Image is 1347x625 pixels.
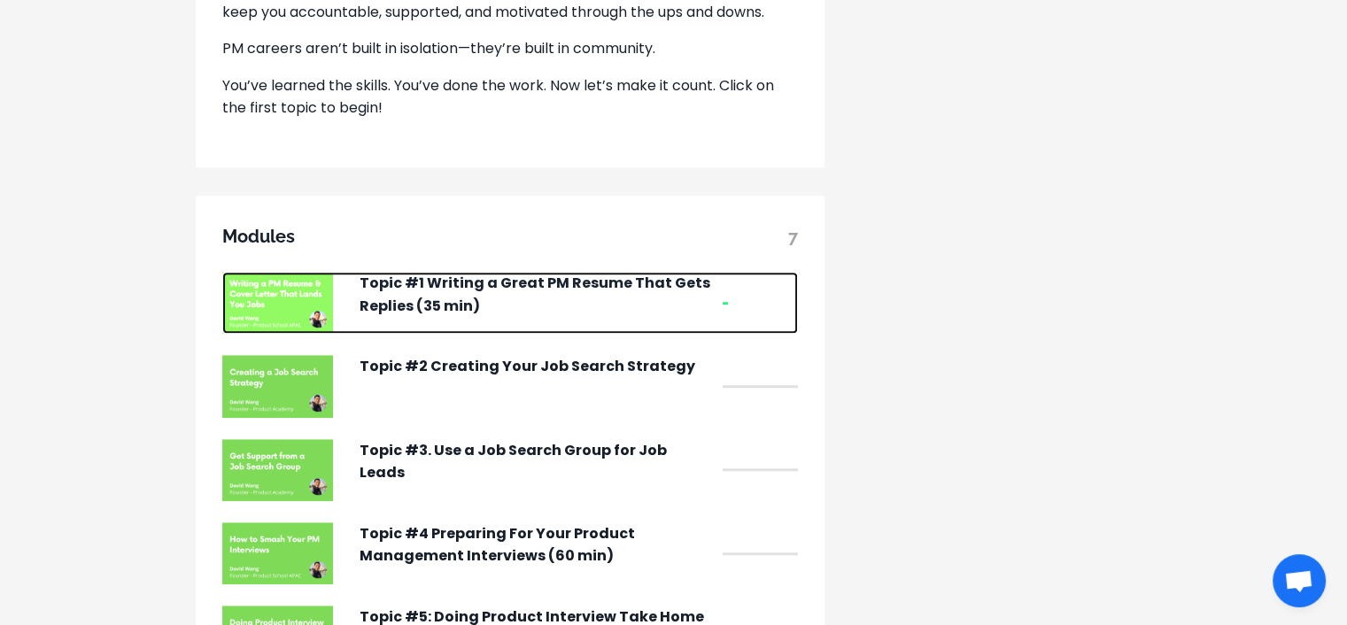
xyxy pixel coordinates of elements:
[1273,554,1326,607] div: Open chat
[222,355,798,417] a: Topic #2 Creating Your Job Search Strategy
[222,272,798,334] a: Topic #1 Writing a Great PM Resume That Gets Replies (35 min)
[222,74,798,120] p: You’ve learned the skills. You’ve done the work. Now let’s make it count. Click on the first topi...
[222,522,798,584] a: Topic #4 Preparing For Your Product Management Interviews (60 min)
[222,355,333,417] img: a2f140-465b-aed0-7a3b-2025484e256_JSS.png
[360,355,714,378] p: Topic #2 Creating Your Job Search Strategy
[222,272,333,334] img: cPSrSdmS0yHBeEjgYBSn_PM_Careers_Course_Covers_4.png
[360,272,714,317] p: Topic #1 Writing a Great PM Resume That Gets Replies (35 min)
[360,522,714,567] p: Topic #4 Preparing For Your Product Management Interviews (60 min)
[222,439,333,501] img: 166f1-d4f8-2df1-f81-ba04b3067c_Job_search_group.png
[222,222,798,251] h5: Modules
[222,37,798,60] p: PM careers aren’t built in isolation—they’re built in community.
[788,222,798,251] span: 7
[360,439,714,484] p: Topic #3. Use a Job Search Group for Job Leads
[222,522,333,584] img: KSp0okVTGmSv8Jne3PLr_PM_Careers_Course_Covers.png
[222,439,798,501] a: Topic #3. Use a Job Search Group for Job Leads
